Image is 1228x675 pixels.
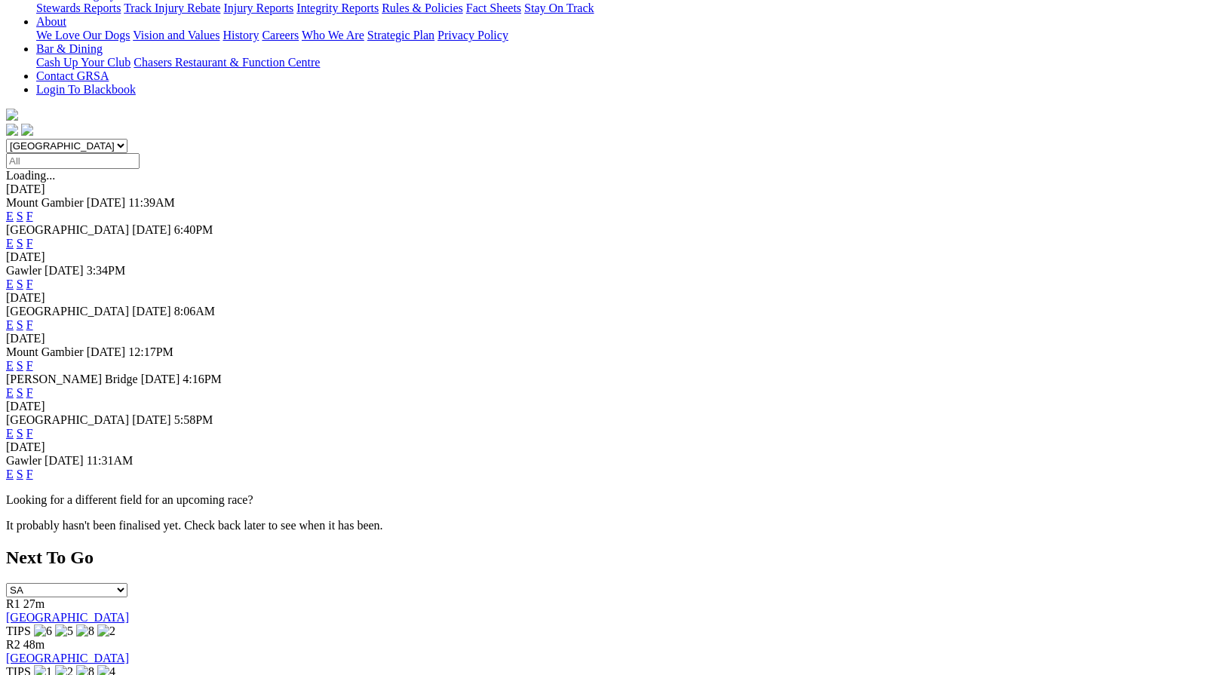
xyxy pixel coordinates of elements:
[23,597,45,610] span: 27m
[23,638,45,651] span: 48m
[36,15,66,28] a: About
[132,223,171,236] span: [DATE]
[223,29,259,41] a: History
[174,413,213,426] span: 5:58PM
[6,400,1222,413] div: [DATE]
[17,278,23,290] a: S
[524,2,594,14] a: Stay On Track
[6,359,14,372] a: E
[141,373,180,385] span: [DATE]
[6,493,1222,507] p: Looking for a different field for an upcoming race?
[6,413,129,426] span: [GEOGRAPHIC_DATA]
[6,305,129,318] span: [GEOGRAPHIC_DATA]
[174,305,215,318] span: 8:06AM
[6,183,1222,196] div: [DATE]
[6,169,55,182] span: Loading...
[6,237,14,250] a: E
[302,29,364,41] a: Who We Are
[6,597,20,610] span: R1
[87,196,126,209] span: [DATE]
[6,250,1222,264] div: [DATE]
[36,56,1222,69] div: Bar & Dining
[6,548,1222,568] h2: Next To Go
[6,210,14,222] a: E
[174,223,213,236] span: 6:40PM
[6,223,129,236] span: [GEOGRAPHIC_DATA]
[6,109,18,121] img: logo-grsa-white.png
[466,2,521,14] a: Fact Sheets
[17,427,23,440] a: S
[6,440,1222,454] div: [DATE]
[26,210,33,222] a: F
[36,42,103,55] a: Bar & Dining
[262,29,299,41] a: Careers
[6,611,129,624] a: [GEOGRAPHIC_DATA]
[437,29,508,41] a: Privacy Policy
[26,237,33,250] a: F
[26,359,33,372] a: F
[134,56,320,69] a: Chasers Restaurant & Function Centre
[17,318,23,331] a: S
[6,153,140,169] input: Select date
[6,454,41,467] span: Gawler
[6,468,14,480] a: E
[6,373,138,385] span: [PERSON_NAME] Bridge
[6,291,1222,305] div: [DATE]
[6,196,84,209] span: Mount Gambier
[34,624,52,638] img: 6
[17,237,23,250] a: S
[132,413,171,426] span: [DATE]
[367,29,434,41] a: Strategic Plan
[76,624,94,638] img: 8
[6,386,14,399] a: E
[296,2,379,14] a: Integrity Reports
[45,454,84,467] span: [DATE]
[128,345,173,358] span: 12:17PM
[26,468,33,480] a: F
[17,386,23,399] a: S
[223,2,293,14] a: Injury Reports
[97,624,115,638] img: 2
[6,318,14,331] a: E
[36,29,130,41] a: We Love Our Dogs
[45,264,84,277] span: [DATE]
[55,624,73,638] img: 5
[26,318,33,331] a: F
[87,454,134,467] span: 11:31AM
[36,2,121,14] a: Stewards Reports
[36,56,130,69] a: Cash Up Your Club
[6,652,129,664] a: [GEOGRAPHIC_DATA]
[6,278,14,290] a: E
[36,69,109,82] a: Contact GRSA
[6,264,41,277] span: Gawler
[133,29,220,41] a: Vision and Values
[26,278,33,290] a: F
[36,2,1222,15] div: Care & Integrity
[6,624,31,637] span: TIPS
[17,359,23,372] a: S
[124,2,220,14] a: Track Injury Rebate
[87,345,126,358] span: [DATE]
[6,519,383,532] partial: It probably hasn't been finalised yet. Check back later to see when it has been.
[6,332,1222,345] div: [DATE]
[26,427,33,440] a: F
[17,210,23,222] a: S
[382,2,463,14] a: Rules & Policies
[183,373,222,385] span: 4:16PM
[6,124,18,136] img: facebook.svg
[36,83,136,96] a: Login To Blackbook
[128,196,175,209] span: 11:39AM
[6,638,20,651] span: R2
[21,124,33,136] img: twitter.svg
[26,386,33,399] a: F
[87,264,126,277] span: 3:34PM
[17,468,23,480] a: S
[6,427,14,440] a: E
[36,29,1222,42] div: About
[132,305,171,318] span: [DATE]
[6,345,84,358] span: Mount Gambier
